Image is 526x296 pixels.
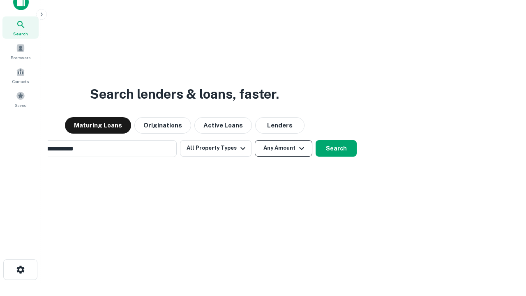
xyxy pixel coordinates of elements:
span: Borrowers [11,54,30,61]
button: Lenders [255,117,305,134]
button: Maturing Loans [65,117,131,134]
button: All Property Types [180,140,251,157]
span: Contacts [12,78,29,85]
a: Contacts [2,64,39,86]
button: Search [316,140,357,157]
button: Originations [134,117,191,134]
iframe: Chat Widget [485,230,526,270]
span: Search [13,30,28,37]
span: Saved [15,102,27,109]
h3: Search lenders & loans, faster. [90,84,279,104]
a: Search [2,16,39,39]
a: Borrowers [2,40,39,62]
button: Active Loans [194,117,252,134]
a: Saved [2,88,39,110]
button: Any Amount [255,140,312,157]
